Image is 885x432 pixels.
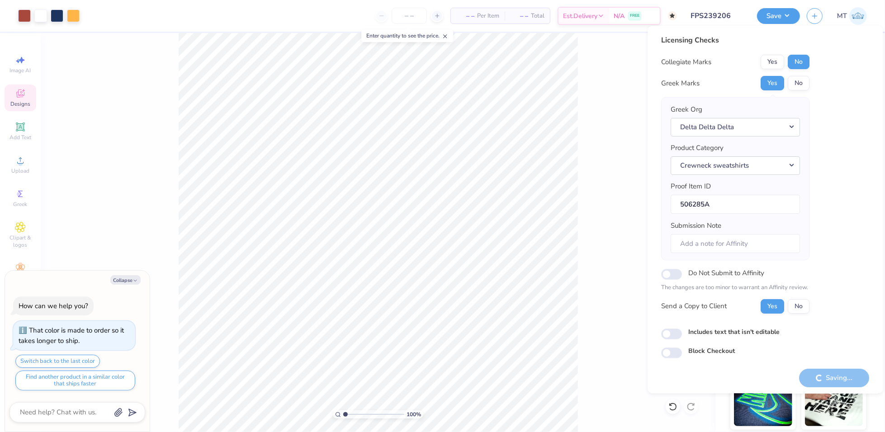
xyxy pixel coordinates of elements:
[689,346,735,356] label: Block Checkout
[837,7,867,25] a: MT
[531,11,544,21] span: Total
[761,299,785,314] button: Yes
[662,78,700,89] div: Greek Marks
[689,267,765,279] label: Do Not Submit to Affinity
[407,410,421,418] span: 100 %
[11,167,29,174] span: Upload
[19,326,124,345] div: That color is made to order so it takes longer to ship.
[662,301,727,312] div: Send a Copy to Client
[361,29,453,42] div: Enter quantity to see the price.
[5,234,36,249] span: Clipart & logos
[671,181,711,192] label: Proof Item ID
[110,275,141,285] button: Collapse
[761,55,785,69] button: Yes
[9,134,31,141] span: Add Text
[757,8,800,24] button: Save
[788,299,810,314] button: No
[837,11,847,21] span: MT
[614,11,625,21] span: N/A
[671,234,800,254] input: Add a note for Affinity
[15,355,100,368] button: Switch back to the last color
[510,11,528,21] span: – –
[671,118,800,136] button: Delta Delta Delta
[630,13,639,19] span: FREE
[14,201,28,208] span: Greek
[671,143,724,153] label: Product Category
[477,11,499,21] span: Per Item
[662,283,810,292] p: The changes are too minor to warrant an Affinity review.
[684,7,750,25] input: Untitled Design
[19,301,88,310] div: How can we help you?
[392,8,427,24] input: – –
[849,7,867,25] img: Michelle Tapire
[10,67,31,74] span: Image AI
[671,156,800,175] button: Crewneck sweatshirts
[805,381,863,426] img: Water based Ink
[788,55,810,69] button: No
[689,327,780,337] label: Includes text that isn't editable
[662,57,712,67] div: Collegiate Marks
[456,11,474,21] span: – –
[734,381,792,426] img: Glow in the Dark Ink
[10,100,30,108] span: Designs
[788,76,810,90] button: No
[662,35,810,46] div: Licensing Checks
[761,76,785,90] button: Yes
[671,104,703,115] label: Greek Org
[671,221,722,231] label: Submission Note
[563,11,597,21] span: Est. Delivery
[15,371,135,390] button: Find another product in a similar color that ships faster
